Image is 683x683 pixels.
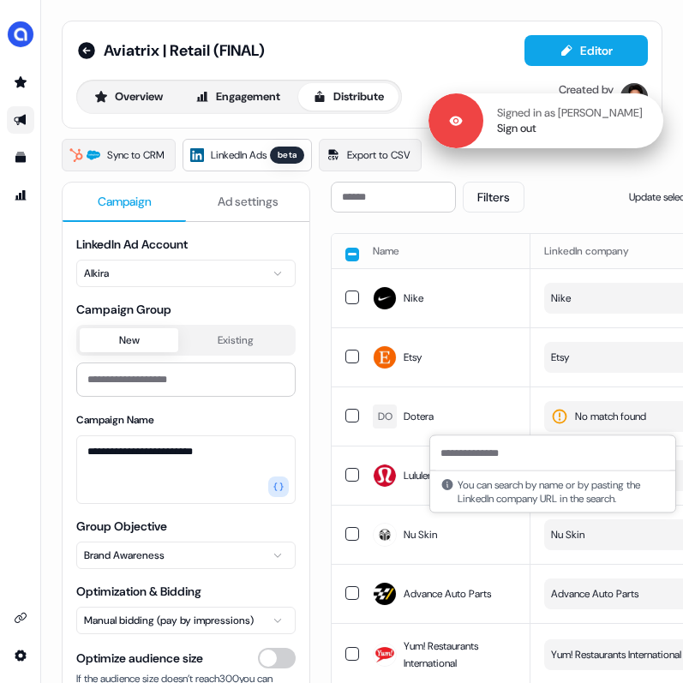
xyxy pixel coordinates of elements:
div: beta [270,147,304,164]
button: Optimize audience size [258,648,296,668]
img: Hugh [620,83,648,111]
a: Go to integrations [7,604,34,632]
span: Etsy [551,349,569,366]
span: Advance Auto Parts [404,585,491,602]
span: No match found [575,408,646,425]
a: Sync to CRM [62,139,176,171]
span: LinkedIn Ads [211,147,267,164]
label: Campaign Name [76,413,154,427]
a: Go to integrations [7,642,34,669]
label: LinkedIn Ad Account [76,237,188,252]
span: Aviatrix | Retail (FINAL) [104,40,265,61]
button: New [80,328,178,352]
div: DO [378,408,392,425]
span: Nike [404,290,423,307]
a: Go to attribution [7,182,34,209]
span: Yum! Restaurants International [404,638,517,672]
a: Editor [524,44,648,62]
span: Export to CSV [347,147,410,164]
th: Name [359,234,530,268]
button: Overview [80,83,177,111]
span: Yum! Restaurants International [551,646,681,663]
span: Lululemon [404,467,447,484]
a: Go to prospects [7,69,34,96]
span: You can search by name or by pasting the LinkedIn company URL in the search. [458,478,665,506]
span: Campaign [98,193,152,210]
span: Nike [551,290,571,307]
button: Existing [178,328,292,352]
a: LinkedIn Adsbeta [183,139,312,171]
span: Sync to CRM [107,147,165,164]
a: Go to templates [7,144,34,171]
button: Editor [524,35,648,66]
label: Group Objective [76,518,167,534]
div: Created by [559,83,614,97]
span: Ad settings [218,193,279,210]
p: Signed in as [PERSON_NAME] [497,105,643,121]
span: Dotera [404,408,434,425]
label: Optimization & Bidding [76,584,201,599]
span: Optimize audience size [76,650,203,667]
span: Etsy [404,349,422,366]
span: Advance Auto Parts [551,585,638,602]
button: Distribute [298,83,398,111]
span: Nu Skin [404,526,437,543]
span: Nu Skin [551,526,584,543]
a: Go to outbound experience [7,106,34,134]
a: Export to CSV [319,139,422,171]
button: Engagement [181,83,295,111]
span: Campaign Group [76,301,296,318]
a: Sign out [497,121,536,136]
button: Filters [463,182,524,213]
